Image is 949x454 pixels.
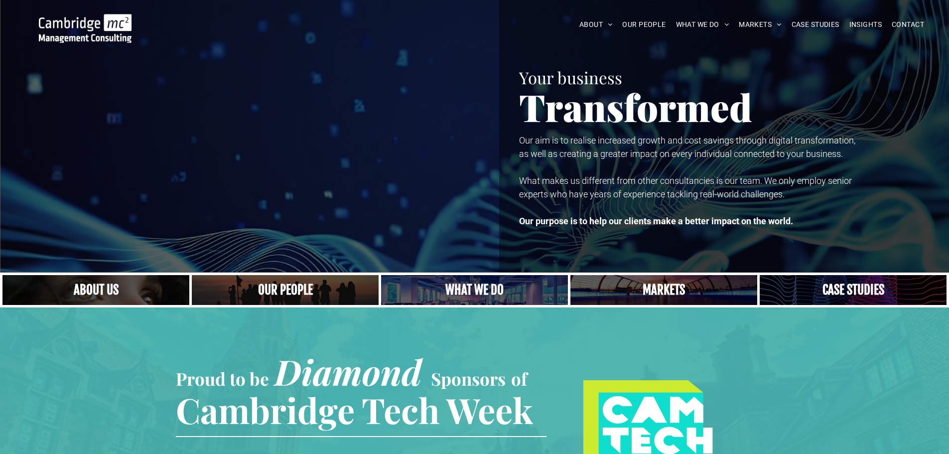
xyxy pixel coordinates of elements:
img: Go to Homepage [39,14,132,43]
a: INSIGHTS [844,17,887,32]
span: Diamond [274,348,422,395]
a: ABOUT [574,17,618,32]
strong: Our purpose is to help our clients make a better impact on the world. [519,216,793,226]
a: OUR PEOPLE [617,17,671,32]
span: of [511,367,527,390]
span: Transformed [519,82,752,132]
span: Proud to be [176,367,269,390]
a: CASE STUDIES [787,17,844,32]
span: Sponsors [431,367,506,390]
a: Close up of woman's face, centered on her eyes [2,275,189,305]
span: Your business [519,66,622,88]
a: A crowd in silhouette at sunset, on a rise or lookout point [192,275,379,305]
span: What makes us different from other consultancies is our team. We only employ senior experts who h... [519,175,852,199]
a: Your Business Transformed | Cambridge Management Consulting [39,15,132,26]
a: MARKETS [734,17,786,32]
span: Our aim is to realise increased growth and cost savings through digital transformation, as well a... [519,135,855,159]
a: WHAT WE DO [671,17,734,32]
a: CONTACT [887,17,929,32]
span: Cambridge Tech Week [176,386,533,433]
a: Our Markets | Cambridge Management Consulting [570,275,757,305]
a: A yoga teacher lifting his whole body off the ground in the peacock pose [381,275,568,305]
a: CASE STUDIES | See an Overview of All Our Case Studies | Cambridge Management Consulting [760,275,947,305]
